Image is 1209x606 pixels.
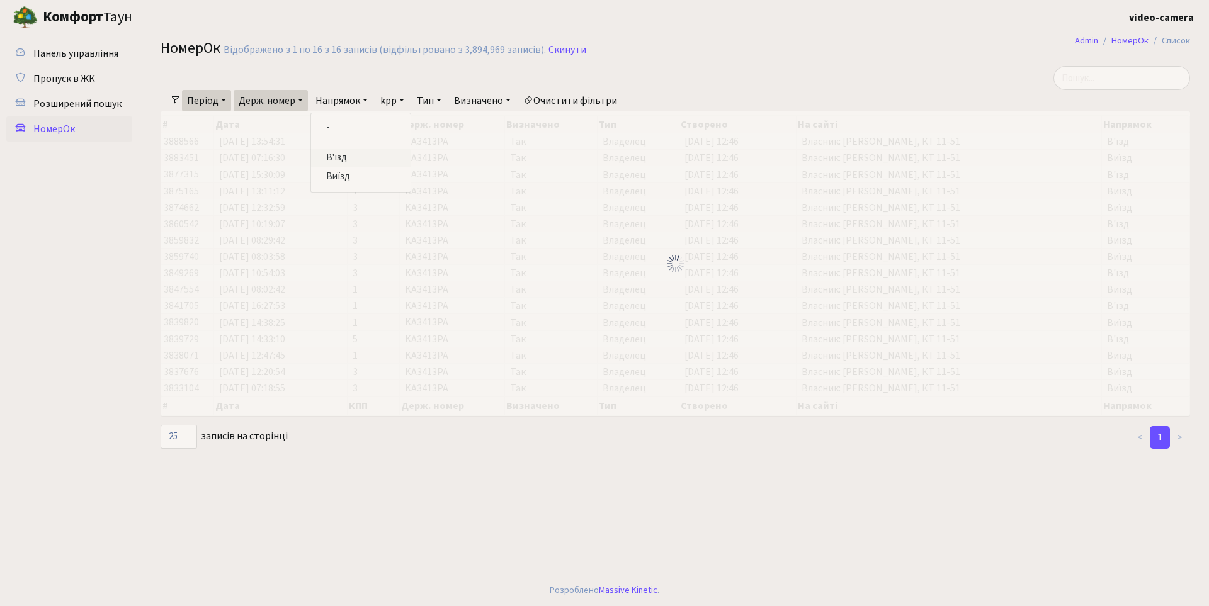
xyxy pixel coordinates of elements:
[33,97,122,111] span: Розширений пошук
[1053,66,1190,90] input: Пошук...
[157,7,189,28] button: Переключити навігацію
[13,5,38,30] img: logo.png
[1129,10,1194,25] a: video-camera
[375,90,409,111] a: kpp
[234,90,308,111] a: Держ. номер
[224,44,546,56] div: Відображено з 1 по 16 з 16 записів (відфільтровано з 3,894,969 записів).
[33,47,118,60] span: Панель управління
[599,583,657,597] a: Massive Kinetic
[43,7,132,28] span: Таун
[33,72,95,86] span: Пропуск в ЖК
[311,149,411,168] a: В'їзд
[1129,11,1194,25] b: video-camera
[6,116,132,142] a: НомерОк
[550,583,659,597] div: Розроблено .
[518,90,622,111] a: Очистити фільтри
[161,37,220,59] span: НомерОк
[311,118,411,138] a: -
[412,90,446,111] a: Тип
[6,91,132,116] a: Розширений пошук
[6,41,132,66] a: Панель управління
[33,122,75,136] span: НомерОк
[1111,34,1149,47] a: НомерОк
[1149,34,1190,48] li: Список
[1150,426,1170,449] a: 1
[1056,28,1209,54] nav: breadcrumb
[182,90,231,111] a: Період
[310,90,373,111] a: Напрямок
[6,66,132,91] a: Пропуск в ЖК
[666,254,686,274] img: Обробка...
[161,425,288,449] label: записів на сторінці
[1075,34,1098,47] a: Admin
[311,167,411,187] a: Виїзд
[43,7,103,27] b: Комфорт
[548,44,586,56] a: Скинути
[161,425,197,449] select: записів на сторінці
[449,90,516,111] a: Визначено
